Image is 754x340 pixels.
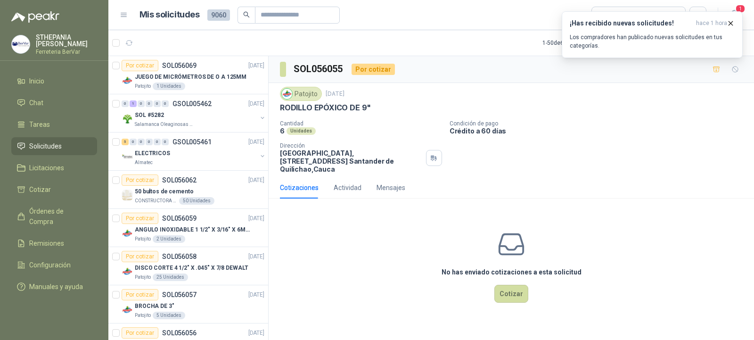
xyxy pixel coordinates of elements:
[162,253,197,260] p: SOL056058
[280,149,422,173] p: [GEOGRAPHIC_DATA], [STREET_ADDRESS] Santander de Quilichao , Cauca
[248,329,264,338] p: [DATE]
[122,139,129,145] div: 5
[122,289,158,300] div: Por cotizar
[122,113,133,124] img: Company Logo
[154,100,161,107] div: 0
[162,62,197,69] p: SOL056069
[243,11,250,18] span: search
[11,256,97,274] a: Configuración
[153,83,185,90] div: 1 Unidades
[248,176,264,185] p: [DATE]
[29,141,62,151] span: Solicitudes
[11,72,97,90] a: Inicio
[36,34,97,47] p: STHEPANIA [PERSON_NAME]
[153,312,185,319] div: 5 Unidades
[138,139,145,145] div: 0
[122,213,158,224] div: Por cotizar
[735,4,746,13] span: 1
[172,100,212,107] p: GSOL005462
[153,235,185,243] div: 2 Unidades
[122,75,133,86] img: Company Logo
[108,247,268,285] a: Por cotizarSOL056058[DATE] Company LogoDISCO CORTE 4 1/2" X .045" X 7/8 DEWALTPatojito25 Unidades
[162,100,169,107] div: 0
[122,98,266,128] a: 0 1 0 0 0 0 GSOL005462[DATE] Company LogoSOL #5282Salamanca Oleaginosas SAS
[172,139,212,145] p: GSOL005461
[135,187,194,196] p: 50 bultos de cemento
[135,197,177,205] p: CONSTRUCTORA GRUPO FIP
[248,138,264,147] p: [DATE]
[352,64,395,75] div: Por cotizar
[377,182,405,193] div: Mensajes
[450,127,750,135] p: Crédito a 60 días
[135,121,194,128] p: Salamanca Oleaginosas SAS
[280,182,319,193] div: Cotizaciones
[248,290,264,299] p: [DATE]
[122,327,158,339] div: Por cotizar
[29,76,44,86] span: Inicio
[122,304,133,315] img: Company Logo
[139,8,200,22] h1: Mis solicitudes
[122,251,158,262] div: Por cotizar
[130,139,137,145] div: 0
[108,56,268,94] a: Por cotizarSOL056069[DATE] Company LogoJUEGO DE MICRÓMETROS DE O A 125MMPatojito1 Unidades
[280,87,322,101] div: Patojito
[135,83,151,90] p: Patojito
[108,209,268,247] a: Por cotizarSOL056059[DATE] Company LogoANGULO INOXIDABLE 1 1/2" X 3/16" X 6MTSPatojito2 Unidades
[122,60,158,71] div: Por cotizar
[570,19,692,27] h3: ¡Has recibido nuevas solicitudes!
[29,206,88,227] span: Órdenes de Compra
[248,252,264,261] p: [DATE]
[598,10,617,20] div: Todas
[280,120,442,127] p: Cantidad
[162,330,197,336] p: SOL056056
[162,291,197,298] p: SOL056057
[294,62,344,76] h3: SOL056055
[135,235,151,243] p: Patojito
[122,136,266,166] a: 5 0 0 0 0 0 GSOL005461[DATE] Company LogoELECTRICOSAlmatec
[122,190,133,201] img: Company Logo
[570,33,735,50] p: Los compradores han publicado nuevas solicitudes en tus categorías.
[207,9,230,21] span: 9060
[135,225,252,234] p: ANGULO INOXIDABLE 1 1/2" X 3/16" X 6MTS
[122,266,133,277] img: Company Logo
[122,151,133,163] img: Company Logo
[135,149,170,158] p: ELECTRICOS
[135,111,164,120] p: SOL #5282
[29,238,64,249] span: Remisiones
[248,214,264,223] p: [DATE]
[11,278,97,296] a: Manuales y ayuda
[36,49,97,55] p: Ferreteria BerVar
[29,119,50,130] span: Tareas
[135,159,153,166] p: Almatec
[11,11,59,23] img: Logo peakr
[108,285,268,323] a: Por cotizarSOL056057[DATE] Company LogoBROCHA DE 3"Patojito5 Unidades
[135,312,151,319] p: Patojito
[248,61,264,70] p: [DATE]
[29,184,51,195] span: Cotizar
[11,137,97,155] a: Solicitudes
[179,197,214,205] div: 50 Unidades
[11,234,97,252] a: Remisiones
[29,282,83,292] span: Manuales y ayuda
[280,103,371,113] p: RODILLO EPÓXICO DE 9"
[494,285,528,303] button: Cotizar
[11,202,97,231] a: Órdenes de Compra
[280,142,422,149] p: Dirección
[146,100,153,107] div: 0
[154,139,161,145] div: 0
[287,127,316,135] div: Unidades
[122,100,129,107] div: 0
[11,181,97,199] a: Cotizar
[450,120,750,127] p: Condición de pago
[29,260,71,270] span: Configuración
[138,100,145,107] div: 0
[11,116,97,133] a: Tareas
[122,174,158,186] div: Por cotizar
[130,100,137,107] div: 1
[248,100,264,108] p: [DATE]
[108,171,268,209] a: Por cotizarSOL056062[DATE] Company Logo50 bultos de cementoCONSTRUCTORA GRUPO FIP50 Unidades
[726,7,743,24] button: 1
[334,182,361,193] div: Actividad
[442,267,582,277] h3: No has enviado cotizaciones a esta solicitud
[135,274,151,281] p: Patojito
